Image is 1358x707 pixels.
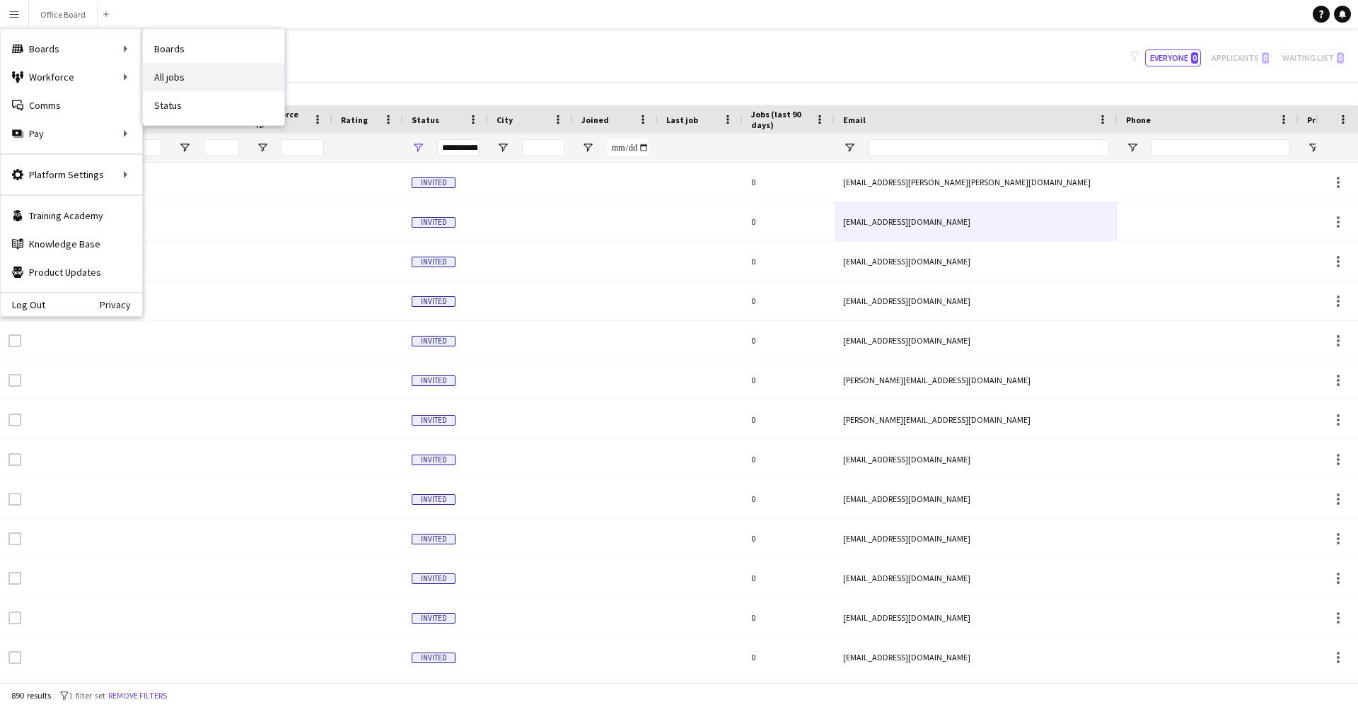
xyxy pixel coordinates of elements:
div: 0 [743,598,835,637]
input: Joined Filter Input [607,139,649,156]
a: Training Academy [1,201,142,230]
div: [PERSON_NAME][EMAIL_ADDRESS][DOMAIN_NAME] [835,400,1118,439]
div: Platform Settings [1,160,142,189]
span: Invited [412,613,455,624]
div: [EMAIL_ADDRESS][DOMAIN_NAME] [835,519,1118,558]
div: 0 [743,519,835,558]
input: Workforce ID Filter Input [282,139,324,156]
span: Invited [412,494,455,505]
span: Rating [341,115,368,125]
div: [EMAIL_ADDRESS][DOMAIN_NAME] [835,440,1118,479]
div: 0 [743,361,835,399]
div: [EMAIL_ADDRESS][DOMAIN_NAME] [835,598,1118,637]
div: [EMAIL_ADDRESS][DOMAIN_NAME] [835,242,1118,281]
input: Row Selection is disabled for this row (unchecked) [8,651,21,664]
a: Status [143,91,284,119]
div: 0 [743,202,835,241]
a: Privacy [100,299,142,310]
input: Row Selection is disabled for this row (unchecked) [8,374,21,387]
div: 0 [743,559,835,597]
input: Last Name Filter Input [204,139,239,156]
span: Status [412,115,439,125]
button: Office Board [29,1,98,28]
input: City Filter Input [522,139,564,156]
input: Email Filter Input [869,139,1109,156]
div: 0 [743,281,835,320]
span: Invited [412,296,455,307]
div: Boards [1,35,142,63]
div: 0 [743,440,835,479]
button: Open Filter Menu [1126,141,1139,154]
span: Email [843,115,866,125]
span: Invited [412,455,455,465]
div: 0 [743,321,835,360]
button: Open Filter Menu [581,141,594,154]
input: First Name Filter Input [126,139,161,156]
span: Invited [412,653,455,663]
span: Invited [412,257,455,267]
button: Open Filter Menu [178,141,191,154]
input: Row Selection is disabled for this row (unchecked) [8,493,21,506]
div: [EMAIL_ADDRESS][DOMAIN_NAME] [835,638,1118,677]
div: Pay [1,119,142,148]
a: Knowledge Base [1,230,142,258]
div: 0 [743,400,835,439]
input: Phone Filter Input [1151,139,1290,156]
a: Product Updates [1,258,142,286]
div: 0 [743,638,835,677]
input: Row Selection is disabled for this row (unchecked) [8,414,21,426]
button: Open Filter Menu [256,141,269,154]
span: City [497,115,513,125]
span: Invited [412,177,455,188]
div: [EMAIL_ADDRESS][DOMAIN_NAME] [835,281,1118,320]
button: Everyone0 [1145,49,1201,66]
div: 0 [743,163,835,201]
input: Row Selection is disabled for this row (unchecked) [8,453,21,466]
input: Row Selection is disabled for this row (unchecked) [8,532,21,545]
div: Workforce [1,63,142,91]
button: Remove filters [105,688,170,703]
span: Jobs (last 90 days) [751,109,809,130]
input: Row Selection is disabled for this row (unchecked) [8,612,21,624]
button: Open Filter Menu [412,141,424,154]
button: Open Filter Menu [497,141,509,154]
a: Boards [143,35,284,63]
div: [EMAIL_ADDRESS][DOMAIN_NAME] [835,202,1118,241]
span: Invited [412,415,455,426]
a: Log Out [1,299,45,310]
a: Comms [1,91,142,119]
a: All jobs [143,63,284,91]
span: Profile [1307,115,1335,125]
div: [EMAIL_ADDRESS][DOMAIN_NAME] [835,479,1118,518]
span: 0 [1191,52,1198,64]
input: Row Selection is disabled for this row (unchecked) [8,334,21,347]
span: Invited [412,336,455,346]
span: Phone [1126,115,1151,125]
div: 0 [743,242,835,281]
button: Open Filter Menu [1307,141,1320,154]
div: [EMAIL_ADDRESS][DOMAIN_NAME] [835,559,1118,597]
span: Invited [412,534,455,544]
div: [PERSON_NAME][EMAIL_ADDRESS][DOMAIN_NAME] [835,361,1118,399]
input: Row Selection is disabled for this row (unchecked) [8,572,21,585]
span: Invited [412,573,455,584]
span: Last job [666,115,698,125]
span: Invited [412,375,455,386]
button: Open Filter Menu [843,141,856,154]
div: [EMAIL_ADDRESS][PERSON_NAME][PERSON_NAME][DOMAIN_NAME] [835,163,1118,201]
span: Joined [581,115,609,125]
span: 1 filter set [69,690,105,701]
div: 0 [743,479,835,518]
div: [EMAIL_ADDRESS][DOMAIN_NAME] [835,321,1118,360]
span: Invited [412,217,455,228]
